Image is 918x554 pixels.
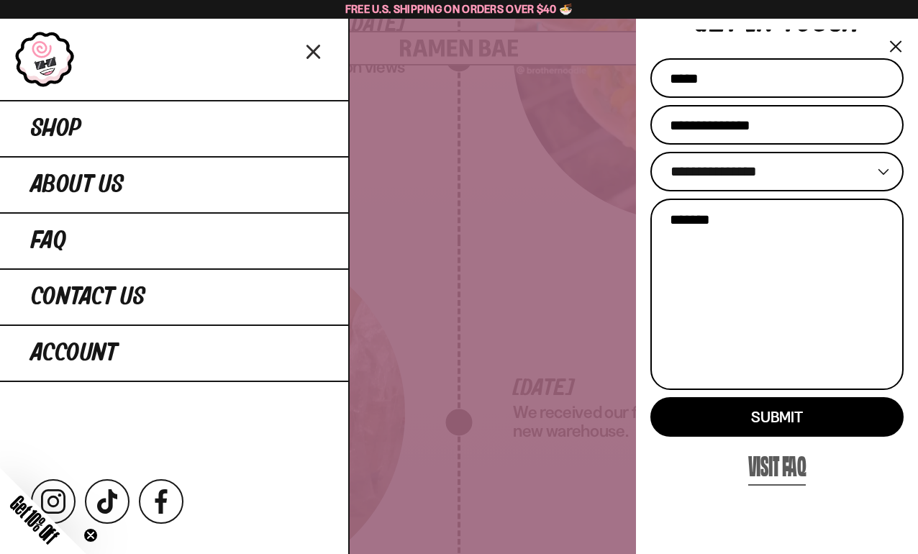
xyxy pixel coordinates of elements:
[83,528,98,542] button: Close teaser
[31,228,66,254] span: FAQ
[887,35,904,56] button: Close menu
[31,172,124,198] span: About Us
[650,397,904,437] button: Submit
[31,340,117,366] span: Account
[31,284,145,310] span: Contact Us
[31,116,81,142] span: Shop
[6,491,63,548] span: Get 10% Off
[751,408,802,426] span: Submit
[345,2,573,16] span: Free U.S. Shipping on Orders over $40 🍜
[301,38,327,63] button: Close menu
[748,444,806,486] a: Visit FAQ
